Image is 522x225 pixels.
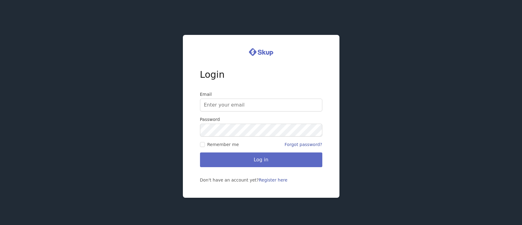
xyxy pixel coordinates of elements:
img: logo.svg [249,47,273,57]
a: Forgot password? [285,142,322,147]
label: Email [200,91,322,97]
input: Remember me [200,142,205,147]
button: Log in [200,152,322,167]
h1: Login [200,69,322,91]
input: Enter your email [200,99,322,111]
span: Remember me [207,141,239,148]
label: Password [200,116,322,122]
a: Register here [259,178,287,182]
div: Don't have an account yet? [200,177,322,183]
